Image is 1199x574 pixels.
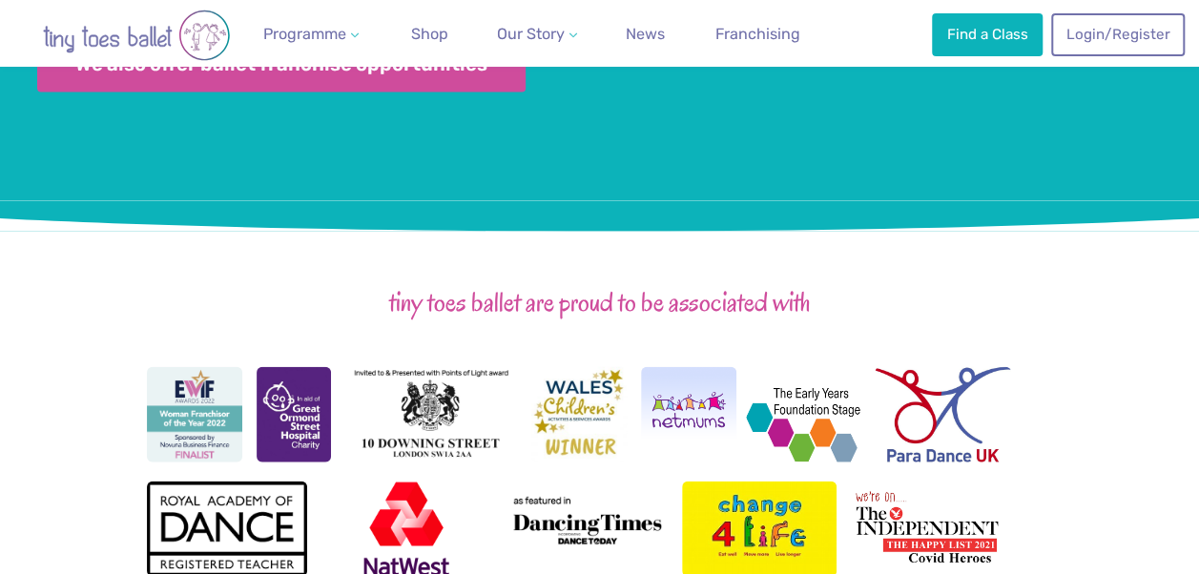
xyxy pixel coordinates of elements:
[263,25,346,43] span: Programme
[626,25,665,43] span: News
[256,15,366,53] a: Programme
[22,10,251,61] img: tiny toes ballet
[497,25,565,43] span: Our Story
[708,15,808,53] a: Franchising
[618,15,672,53] a: News
[1051,13,1185,55] a: Login/Register
[403,15,456,53] a: Shop
[411,25,448,43] span: Shop
[489,15,585,53] a: Our Story
[715,25,800,43] span: Franchising
[142,285,1058,320] h3: tiny toes ballet are proud to be associated with
[932,13,1043,55] a: Find a Class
